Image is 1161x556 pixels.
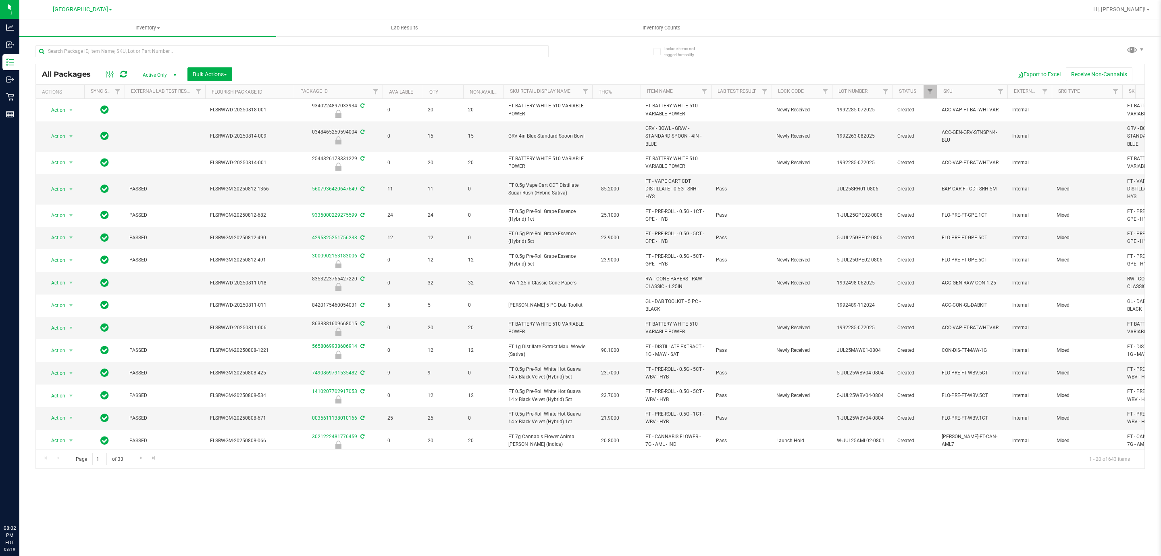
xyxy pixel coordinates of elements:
span: Mixed [1057,234,1117,242]
span: Bulk Actions [193,71,227,77]
span: Created [897,324,932,332]
span: 0 [468,185,499,193]
span: FLSRWWD-20250814-001 [210,159,289,167]
span: Newly Received [776,324,827,332]
span: Pass [716,234,767,242]
a: Filter [698,85,711,98]
a: Available [389,89,413,95]
span: ACC-CON-GL-DABKIT [942,301,1003,309]
span: Sync from Compliance System [359,276,364,282]
span: 20 [428,324,458,332]
span: Sync from Compliance System [359,253,364,259]
a: Sku Retail Display Name [510,88,570,94]
a: Lot Number [838,88,868,94]
span: select [66,345,76,356]
span: Newly Received [776,256,827,264]
a: 9335000229275599 [312,212,357,218]
span: 1992498-062025 [837,279,888,287]
span: Action [44,232,66,243]
iframe: Resource center unread badge [24,490,33,500]
a: Lock Code [778,88,804,94]
span: [PERSON_NAME] 5 PC Dab Toolkit [508,301,587,309]
span: Pass [716,211,767,219]
span: ACC-GEN-GRV-STNSPN4-BLU [942,129,1003,144]
a: Filter [111,85,125,98]
span: select [66,300,76,311]
span: In Sync [100,254,109,265]
span: 1992263-082025 [837,132,888,140]
span: 0 [468,301,499,309]
span: PASSED [129,256,200,264]
span: 1992489-112024 [837,301,888,309]
span: select [66,435,76,446]
span: PASSED [129,369,200,377]
a: Filter [758,85,772,98]
input: Search Package ID, Item Name, SKU, Lot or Part Number... [35,45,549,57]
span: Internal [1012,106,1047,114]
span: select [66,184,76,195]
span: 0 [387,279,418,287]
span: Newly Received [776,279,827,287]
span: 12 [428,347,458,354]
span: 0 [387,347,418,354]
span: FT - VAPE CART CDT DISTILLATE - 0.5G - SRH - HYS [645,178,706,201]
span: 12 [428,234,458,242]
span: FT BATTERY WHITE 510 VARIABLE POWER [645,102,706,117]
button: Bulk Actions [187,67,232,81]
button: Receive Non-Cannabis [1066,67,1132,81]
span: Pass [716,185,767,193]
span: Action [44,277,66,288]
span: CON-DIS-FT-MAW-1G [942,347,1003,354]
span: In Sync [100,345,109,356]
span: 11 [387,185,418,193]
div: Newly Received [293,260,384,268]
span: In Sync [100,299,109,311]
span: FLSRWWD-20250811-011 [210,301,289,309]
span: 1992285-072025 [837,106,888,114]
span: FT 0.5g Vape Cart CDT Distillate Sugar Rush (Hybrid-Sativa) [508,182,587,197]
span: Action [44,255,66,266]
a: SKU Name [1129,88,1153,94]
span: Action [44,210,66,221]
a: Filter [1038,85,1052,98]
span: Include items not tagged for facility [664,46,705,58]
div: 2544326178331229 [293,155,384,171]
span: Sync from Compliance System [359,212,364,218]
span: Created [897,211,932,219]
span: Created [897,106,932,114]
span: 9 [387,369,418,377]
span: FT - PRE-ROLL - 0.5G - 5CT - GPE - HYB [645,253,706,268]
span: 20 [428,159,458,167]
inline-svg: Inventory [6,58,14,66]
span: GRV - BOWL - GRAV - STANDARD SPOON - 4IN - BLUE [645,125,706,148]
span: 25.1000 [597,209,623,221]
a: Go to the next page [135,453,147,464]
span: FLO-PRE-FT-GPE.1CT [942,211,1003,219]
span: select [66,277,76,288]
span: PASSED [129,234,200,242]
span: Action [44,322,66,334]
span: JUL25SRH01-0806 [837,185,888,193]
span: Action [44,412,66,424]
span: select [66,105,76,116]
span: Internal [1012,301,1047,309]
span: FT BATTERY WHITE 510 VARIABLE POWER [645,320,706,336]
span: 0 [468,234,499,242]
div: 9340224897033934 [293,102,384,118]
span: Created [897,185,932,193]
span: Lab Results [380,24,429,31]
span: 5 [387,301,418,309]
inline-svg: Outbound [6,75,14,84]
span: Action [44,157,66,168]
span: In Sync [100,277,109,288]
span: Hi, [PERSON_NAME]! [1093,6,1146,13]
span: RW - CONE PAPERS - RAW - CLASSIC - 1.25IN [645,275,706,291]
span: Action [44,300,66,311]
button: Export to Excel [1012,67,1066,81]
span: In Sync [100,367,109,378]
span: ACC-VAP-FT-BATWHTVAR [942,159,1003,167]
a: Inventory [19,19,276,36]
span: 90.1000 [597,345,623,356]
span: Internal [1012,324,1047,332]
span: Sync from Compliance System [359,343,364,349]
